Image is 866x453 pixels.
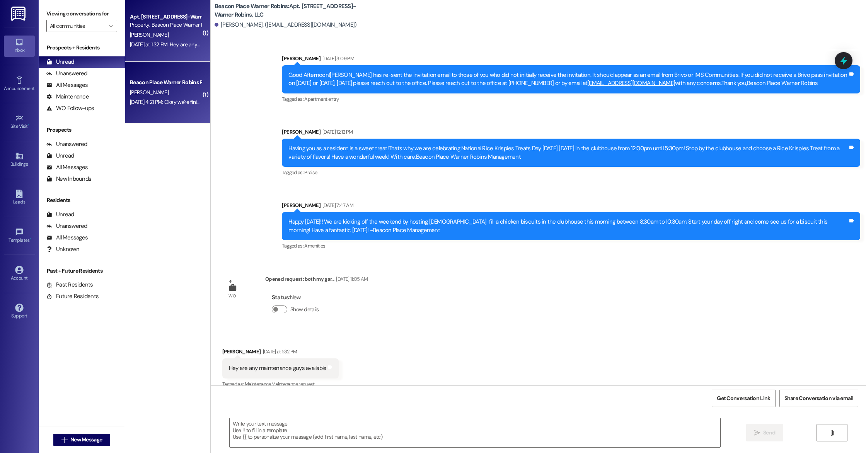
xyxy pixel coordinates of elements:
div: [PERSON_NAME] [222,348,339,358]
i:  [109,23,113,29]
a: Templates • [4,226,35,246]
div: [PERSON_NAME] [282,54,860,65]
div: Having you as a resident is a sweet treat!Thats why we are celebrating National Rice Krispies Tre... [288,144,848,161]
div: Unknown [46,245,79,253]
div: Hey are any maintenance guys available [229,364,327,372]
div: All Messages [46,234,88,242]
div: Unanswered [46,70,87,78]
b: Beacon Place Warner Robins: Apt. [STREET_ADDRESS]-Warner Robins, LLC [215,2,369,19]
div: [PERSON_NAME]. ([EMAIL_ADDRESS][DOMAIN_NAME]) [215,21,357,29]
img: ResiDesk Logo [11,7,27,21]
div: New Inbounds [46,175,91,183]
div: [DATE] 3:09 PM [320,54,354,63]
span: Share Conversation via email [784,394,853,402]
button: New Message [53,434,111,446]
div: [PERSON_NAME] [282,128,860,139]
a: Inbox [4,36,35,56]
b: Status [272,294,289,301]
label: Viewing conversations for [46,8,117,20]
span: [PERSON_NAME] [130,31,169,38]
span: • [34,85,36,90]
i:  [754,430,760,436]
div: : New [272,292,322,304]
a: Account [4,263,35,284]
div: Unread [46,210,74,219]
div: Tagged as: [282,240,860,251]
span: • [28,122,29,128]
div: Tagged as: [222,378,339,390]
div: Maintenance [46,93,89,101]
button: Send [746,424,784,441]
div: Tagged as: [282,167,860,178]
i:  [61,437,67,443]
a: Leads [4,187,35,208]
input: All communities [50,20,105,32]
div: Unanswered [46,222,87,230]
div: Unread [46,58,74,66]
div: Prospects + Residents [39,44,125,52]
div: Apt. [STREET_ADDRESS]-Warner Robins, LLC [130,13,201,21]
div: WO [228,292,236,300]
div: WO Follow-ups [46,104,94,112]
span: Maintenance request [271,381,315,387]
a: Support [4,301,35,322]
div: Good Afternoon![PERSON_NAME] has re-sent the invitation email to those of you who did not initial... [288,71,848,88]
span: Get Conversation Link [717,394,770,402]
div: Past + Future Residents [39,267,125,275]
span: • [30,236,31,242]
button: Share Conversation via email [779,390,858,407]
div: [DATE] 11:05 AM [334,275,368,283]
span: [PERSON_NAME] [130,89,169,96]
button: Get Conversation Link [712,390,775,407]
i:  [829,430,835,436]
div: Unread [46,152,74,160]
div: All Messages [46,163,88,171]
div: [DATE] 7:47 AM [320,201,353,209]
span: Maintenance , [245,381,271,387]
div: All Messages [46,81,88,89]
div: Beacon Place Warner Robins Prospect [130,78,201,87]
div: Future Residents [46,292,99,300]
div: Residents [39,196,125,204]
div: [DATE] 4:21 PM: Okay we're finished ! [130,98,210,105]
a: Site Visit • [4,112,35,132]
div: Unanswered [46,140,87,148]
span: New Message [70,436,102,444]
div: Prospects [39,126,125,134]
div: [PERSON_NAME] [282,201,860,212]
div: [DATE] at 1:32 PM: Hey are any maintenance guys available [130,41,261,48]
span: Praise [304,169,317,176]
div: Opened request: both my gar... [265,275,368,286]
div: Happy [DATE]!! We are kicking off the weekend by hosting [DEMOGRAPHIC_DATA]-fil-a chicken biscuit... [288,218,848,234]
div: Property: Beacon Place Warner Robins [130,21,201,29]
span: Apartment entry [304,96,339,102]
div: [DATE] 12:12 PM [320,128,353,136]
span: Amenities [304,243,325,249]
div: [DATE] at 1:32 PM [261,348,297,356]
a: [EMAIL_ADDRESS][DOMAIN_NAME] [587,79,675,87]
div: Past Residents [46,281,93,289]
label: Show details [290,305,319,314]
a: Buildings [4,149,35,170]
div: Tagged as: [282,93,860,105]
span: Send [763,429,775,437]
